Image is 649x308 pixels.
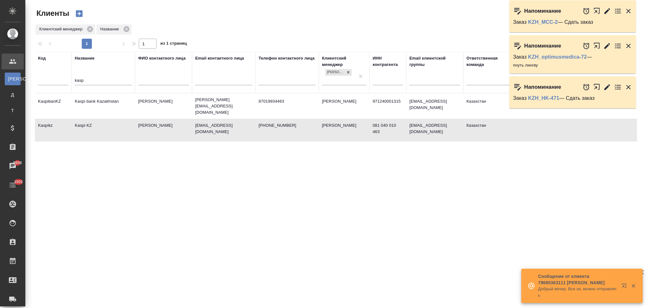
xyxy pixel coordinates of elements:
p: Сообщение от клиента 79680363111 [PERSON_NAME] [538,273,617,286]
div: Код [38,55,46,61]
a: KZH_HK-471 [528,95,559,101]
p: Напоминание [524,8,561,14]
button: Редактировать [603,42,611,50]
div: Email клиентской группы [409,55,460,68]
p: [EMAIL_ADDRESS][DOMAIN_NAME] [195,122,252,135]
p: пнуть лингву [513,62,632,68]
p: Добрый вечер. Все ок, можно отправлять [538,286,617,298]
td: [PERSON_NAME] [135,119,192,141]
button: Закрыть [627,283,640,289]
td: KaspibanKZ [35,95,72,117]
p: Название [100,26,121,32]
button: Открыть в новой вкладке [593,4,601,18]
button: Закрыть [625,42,632,50]
span: Т [8,107,17,114]
div: Телефон контактного лица [259,55,315,61]
p: [PHONE_NUMBER] [259,122,316,129]
td: Kaspi KZ [72,119,135,141]
div: Асланукова Сати [324,68,352,76]
a: Т [5,104,21,117]
p: Заказ — [513,54,632,60]
td: [EMAIL_ADDRESS][DOMAIN_NAME] [406,95,463,117]
a: [PERSON_NAME] [5,73,21,85]
button: Закрыть [625,83,632,91]
button: Перейти в todo [614,83,622,91]
div: Клиентский менеджер [35,24,95,35]
div: Название [96,24,132,35]
a: Д [5,88,21,101]
button: Редактировать [603,83,611,91]
div: Email контактного лица [195,55,244,61]
td: [EMAIL_ADDRESS][DOMAIN_NAME] [406,119,463,141]
td: [PERSON_NAME] [319,119,369,141]
p: Напоминание [524,43,561,49]
span: из 1 страниц [160,40,187,49]
a: 1502 [2,177,24,193]
p: 87019934463 [259,98,316,105]
td: [PERSON_NAME] [135,95,192,117]
p: Заказ — Сдать заказ [513,19,632,25]
button: Открыть в новой вкладке [593,80,601,94]
button: Открыть в новой вкладке [593,39,601,53]
td: 081 040 010 463 [369,119,406,141]
button: Отложить [582,7,590,15]
td: Казахстан [463,95,514,117]
div: Название [75,55,94,61]
div: ФИО контактного лица [138,55,186,61]
p: Заказ — Сдать заказ [513,95,632,101]
span: Клиенты [35,8,69,18]
button: Создать [72,8,87,19]
button: Отложить [582,83,590,91]
p: [PERSON_NAME][EMAIL_ADDRESS][DOMAIN_NAME] [195,97,252,116]
a: KZH_optimusmedica-72 [528,54,587,60]
span: [PERSON_NAME] [8,76,17,82]
td: Казахстан [463,119,514,141]
td: Kaspikz [35,119,72,141]
span: Д [8,92,17,98]
p: Напоминание [524,84,561,90]
td: Kaspi bank Kazakhstan [72,95,135,117]
button: Редактировать [603,7,611,15]
div: Клиентский менеджер [322,55,366,68]
div: Ответственная команда [466,55,511,68]
button: Закрыть [625,7,632,15]
p: Клиентский менеджер [39,26,85,32]
button: Перейти в todo [614,7,622,15]
td: 971240001315 [369,95,406,117]
td: [PERSON_NAME] [319,95,369,117]
a: KZH_MCC-2 [528,19,558,25]
button: Отложить [582,42,590,50]
div: [PERSON_NAME] [325,69,345,76]
span: 8958 [9,160,25,166]
button: Перейти в todo [614,42,622,50]
div: ИНН контрагента [373,55,403,68]
span: 1502 [10,179,27,185]
button: Открыть в новой вкладке [618,279,633,295]
a: 8958 [2,158,24,174]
